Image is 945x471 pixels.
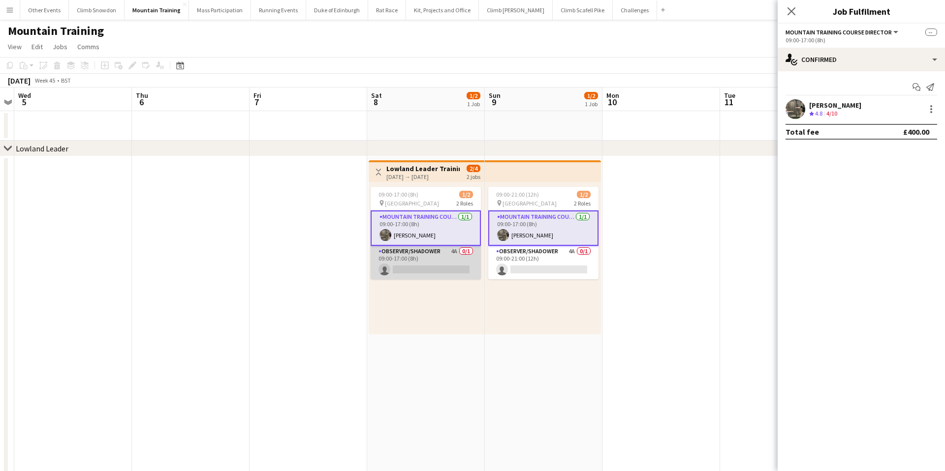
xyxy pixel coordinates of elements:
[136,91,148,100] span: Thu
[371,246,481,279] app-card-role: Observer/Shadower4A0/109:00-17:00 (8h)
[605,96,619,108] span: 10
[8,76,31,86] div: [DATE]
[925,29,937,36] span: --
[459,191,473,198] span: 1/2
[606,91,619,100] span: Mon
[786,29,892,36] span: Mountain Training Course Director
[723,96,735,108] span: 11
[69,0,125,20] button: Climb Snowdon
[809,101,861,110] div: [PERSON_NAME]
[371,187,481,279] app-job-card: 09:00-17:00 (8h)1/2 [GEOGRAPHIC_DATA]2 RolesMountain Training Course Director1/109:00-17:00 (8h)[...
[31,42,43,51] span: Edit
[786,29,900,36] button: Mountain Training Course Director
[613,0,657,20] button: Challenges
[251,0,306,20] button: Running Events
[18,91,31,100] span: Wed
[467,172,480,180] div: 2 jobs
[786,36,937,44] div: 09:00-17:00 (8h)
[134,96,148,108] span: 6
[467,165,480,172] span: 2/4
[370,96,382,108] span: 8
[503,200,557,207] span: [GEOGRAPHIC_DATA]
[252,96,261,108] span: 7
[815,110,822,117] span: 4.8
[371,210,481,246] app-card-role: Mountain Training Course Director1/109:00-17:00 (8h)[PERSON_NAME]
[488,187,598,279] app-job-card: 09:00-21:00 (12h)1/2 [GEOGRAPHIC_DATA]2 RolesMountain Training Course Director1/109:00-17:00 (8h)...
[487,96,501,108] span: 9
[553,0,613,20] button: Climb Scafell Pike
[786,127,819,137] div: Total fee
[385,200,439,207] span: [GEOGRAPHIC_DATA]
[371,91,382,100] span: Sat
[489,91,501,100] span: Sun
[826,110,837,117] app-skills-label: 4/10
[479,0,553,20] button: Climb [PERSON_NAME]
[903,127,929,137] div: £400.00
[49,40,71,53] a: Jobs
[32,77,57,84] span: Week 45
[16,144,68,153] div: Lowland Leader
[8,24,104,38] h1: Mountain Training
[488,246,598,279] app-card-role: Observer/Shadower4A0/109:00-21:00 (12h)
[73,40,103,53] a: Comms
[17,96,31,108] span: 5
[577,191,591,198] span: 1/2
[456,200,473,207] span: 2 Roles
[406,0,479,20] button: Kit, Projects and Office
[125,0,189,20] button: Mountain Training
[584,92,598,99] span: 1/2
[386,164,460,173] h3: Lowland Leader Training - T25Q4MT-8718
[77,42,99,51] span: Comms
[496,191,539,198] span: 09:00-21:00 (12h)
[8,42,22,51] span: View
[467,100,480,108] div: 1 Job
[488,210,598,246] app-card-role: Mountain Training Course Director1/109:00-17:00 (8h)[PERSON_NAME]
[585,100,598,108] div: 1 Job
[724,91,735,100] span: Tue
[306,0,368,20] button: Duke of Edinburgh
[368,0,406,20] button: Rat Race
[778,48,945,71] div: Confirmed
[28,40,47,53] a: Edit
[378,191,418,198] span: 09:00-17:00 (8h)
[386,173,460,180] div: [DATE] → [DATE]
[467,92,480,99] span: 1/2
[53,42,67,51] span: Jobs
[253,91,261,100] span: Fri
[574,200,591,207] span: 2 Roles
[20,0,69,20] button: Other Events
[189,0,251,20] button: Mass Participation
[61,77,71,84] div: BST
[4,40,26,53] a: View
[778,5,945,18] h3: Job Fulfilment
